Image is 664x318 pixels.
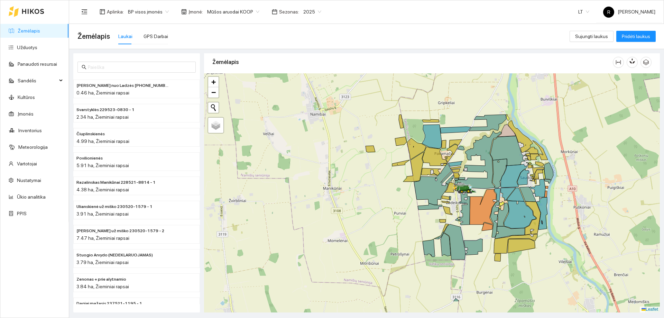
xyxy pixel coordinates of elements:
[76,284,129,289] span: 3.84 ha, Žieminiai rapsai
[18,128,42,133] a: Inventorius
[17,194,46,200] a: Ūkio analitika
[107,8,124,16] span: Aplinka :
[81,9,87,15] span: menu-fold
[144,33,168,40] div: GPS Darbai
[570,34,614,39] a: Sujungti laukus
[18,61,57,67] a: Panaudoti resursai
[17,178,41,183] a: Nustatymai
[616,31,656,42] button: Pridėti laukus
[616,34,656,39] a: Pridėti laukus
[208,102,219,113] button: Initiate a new search
[76,155,103,162] span: Povilionienės
[18,74,57,88] span: Sandėlis
[622,33,650,40] span: Pridėti laukus
[76,82,169,89] span: Paškevičiaus Felikso nuo Ladzės (2) 229525-2470 - 2
[208,77,219,87] a: Zoom in
[17,161,37,166] a: Vartotojai
[575,33,608,40] span: Sujungti laukus
[272,9,277,15] span: calendar
[82,65,86,70] span: search
[212,52,613,72] div: Žemėlapis
[76,260,129,265] span: 3.79 ha, Žieminiai rapsai
[76,107,135,113] span: Svarstyklės 229523-0830 - 1
[17,211,27,216] a: PPIS
[76,228,164,234] span: Nakvosienė už miško 230520-1579 - 2
[613,57,624,68] button: column-width
[208,118,223,133] a: Layers
[100,9,105,15] span: layout
[77,5,91,19] button: menu-fold
[76,114,129,120] span: 2.34 ha, Žieminiai rapsai
[76,163,129,168] span: 5.91 ha, Žieminiai rapsai
[613,60,624,65] span: column-width
[207,7,259,17] span: Mūšos aruodai KOOP
[76,179,156,186] span: Razalinskas Manikūnai 228521-8814 - 1
[76,131,105,137] span: Čiuplinskienės
[76,252,153,258] span: Stuogio Arvydo (NEDEKLARUOJAMAS)
[76,235,129,241] span: 7.47 ha, Žieminiai rapsai
[18,94,35,100] a: Kultūros
[76,300,142,307] span: Dagiai mažasis 237521-1195 - 1
[642,307,658,312] a: Leaflet
[18,144,48,150] a: Meteorologija
[603,9,655,15] span: [PERSON_NAME]
[118,33,132,40] div: Laukai
[18,111,34,117] a: Įmonės
[76,276,126,283] span: Zenonas + prie alytnamio
[88,63,192,71] input: Paieška
[76,90,129,96] span: 0.46 ha, Žieminiai rapsai
[76,187,129,192] span: 4.38 ha, Žieminiai rapsai
[211,78,216,86] span: +
[211,88,216,97] span: −
[76,203,153,210] span: Ulianskienė už miško 230520-1579 - 1
[76,211,129,217] span: 3.91 ha, Žieminiai rapsai
[77,31,110,42] span: Žemėlapis
[279,8,299,16] span: Sezonas :
[17,45,37,50] a: Užduotys
[607,7,610,18] span: R
[128,7,169,17] span: BP visos įmonės
[578,7,589,17] span: LT
[76,138,129,144] span: 4.99 ha, Žieminiai rapsai
[18,28,40,34] a: Žemėlapis
[208,87,219,98] a: Zoom out
[181,9,187,15] span: shop
[303,7,321,17] span: 2025
[188,8,203,16] span: Įmonė :
[570,31,614,42] button: Sujungti laukus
